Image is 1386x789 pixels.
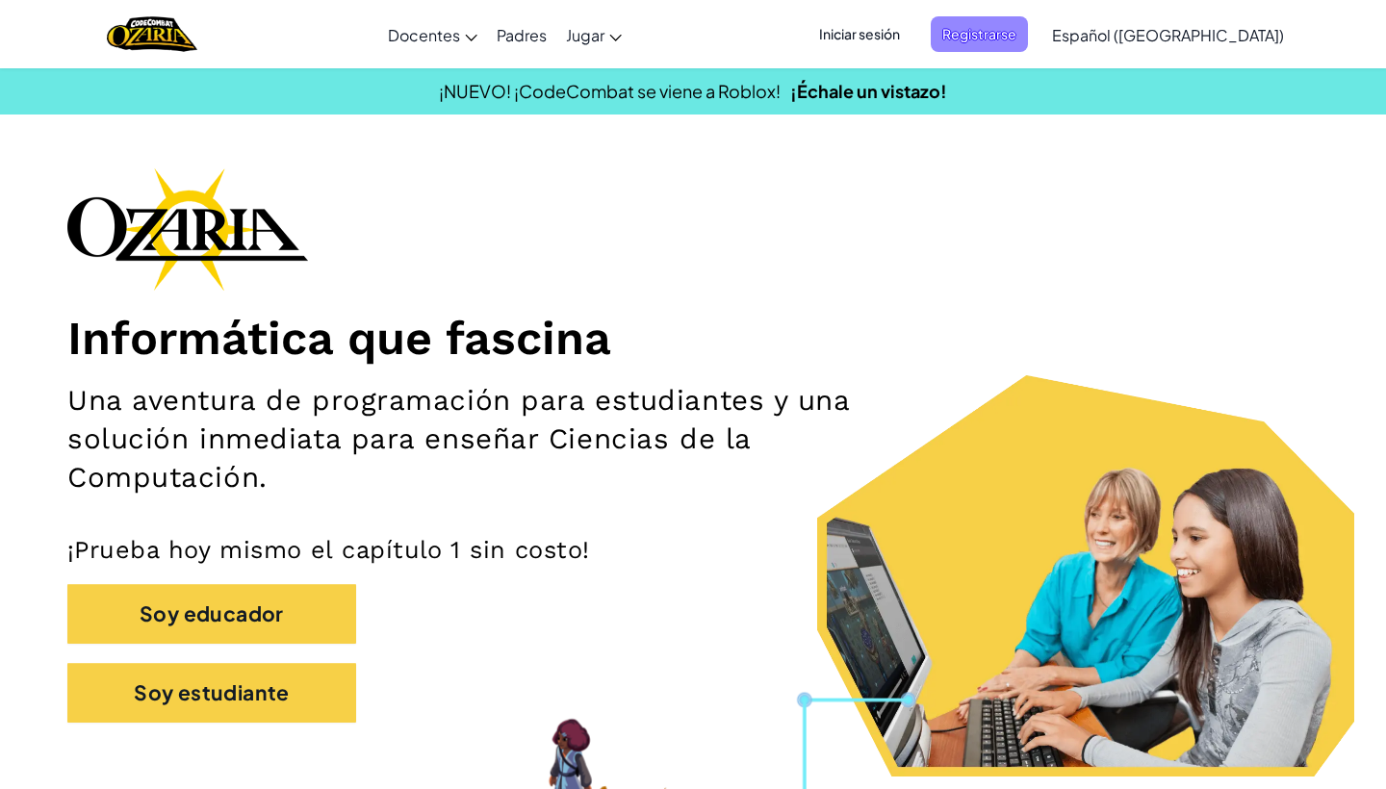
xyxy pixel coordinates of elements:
button: Soy estudiante [67,663,356,723]
a: Docentes [378,9,487,61]
a: Ozaria by CodeCombat logo [107,14,196,54]
a: ¡Échale un vistazo! [790,80,947,102]
img: Home [107,14,196,54]
span: ¡NUEVO! ¡CodeCombat se viene a Roblox! [439,80,781,102]
span: Jugar [566,25,604,45]
button: Iniciar sesión [808,16,911,52]
button: Registrarse [931,16,1028,52]
h2: Una aventura de programación para estudiantes y una solución inmediata para enseñar Ciencias de l... [67,381,906,496]
img: Ozaria branding logo [67,167,308,291]
a: Padres [487,9,556,61]
a: Jugar [556,9,631,61]
p: ¡Prueba hoy mismo el capítulo 1 sin costo! [67,535,1319,566]
span: Docentes [388,25,460,45]
a: Español ([GEOGRAPHIC_DATA]) [1042,9,1294,61]
h1: Informática que fascina [67,310,1319,367]
button: Soy educador [67,584,356,644]
span: Español ([GEOGRAPHIC_DATA]) [1052,25,1284,45]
